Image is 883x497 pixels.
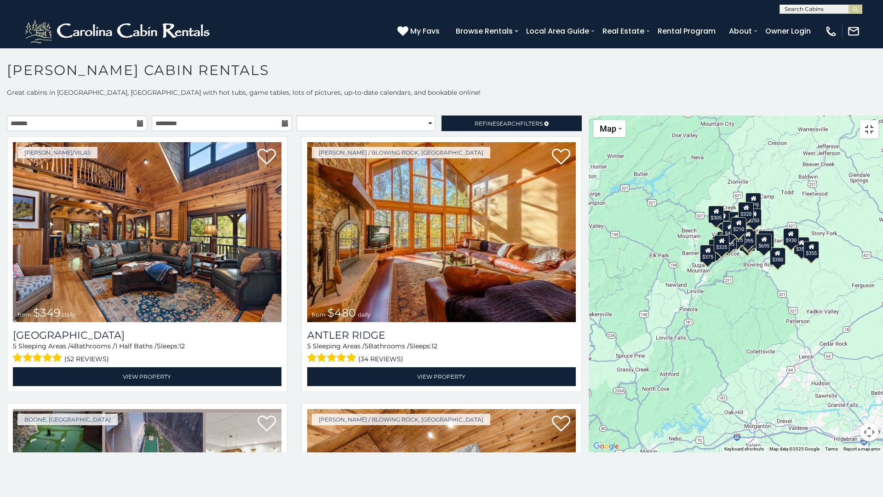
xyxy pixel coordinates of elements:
[740,229,756,246] div: $395
[714,235,729,253] div: $325
[860,120,878,139] button: Toggle fullscreen view
[843,446,880,451] a: Report a map error
[13,329,281,341] h3: Diamond Creek Lodge
[729,212,745,229] div: $565
[758,231,774,248] div: $380
[724,446,764,452] button: Keyboard shortcuts
[365,342,368,350] span: 5
[115,342,157,350] span: 1 Half Baths /
[721,232,737,249] div: $395
[761,23,815,39] a: Owner Login
[825,446,838,451] a: Terms
[745,193,761,210] div: $525
[591,440,621,452] a: Open this area in Google Maps (opens a new window)
[307,341,576,365] div: Sleeping Areas / Bathrooms / Sleeps:
[258,415,276,434] a: Add to favorites
[860,423,878,441] button: Map camera controls
[307,367,576,386] a: View Property
[847,25,860,38] img: mail-regular-white.png
[496,120,520,127] span: Search
[794,237,809,254] div: $355
[591,440,621,452] img: Google
[358,353,403,365] span: (34 reviews)
[410,25,440,37] span: My Favs
[825,25,837,38] img: phone-regular-white.png
[738,202,754,220] div: $320
[700,245,716,262] div: $375
[64,353,109,365] span: (52 reviews)
[552,148,570,167] a: Add to favorites
[13,341,281,365] div: Sleeping Areas / Bathrooms / Sleeps:
[13,142,281,322] a: Diamond Creek Lodge from $349 daily
[653,23,720,39] a: Rental Program
[17,414,118,425] a: Boone, [GEOGRAPHIC_DATA]
[769,446,820,451] span: Map data ©2025 Google
[258,148,276,167] a: Add to favorites
[746,208,762,226] div: $250
[179,342,185,350] span: 12
[17,147,97,158] a: [PERSON_NAME]/Vilas
[756,234,772,251] div: $695
[312,414,490,425] a: [PERSON_NAME] / Blowing Rock, [GEOGRAPHIC_DATA]
[783,228,799,246] div: $930
[312,147,490,158] a: [PERSON_NAME] / Blowing Rock, [GEOGRAPHIC_DATA]
[724,23,757,39] a: About
[13,329,281,341] a: [GEOGRAPHIC_DATA]
[13,367,281,386] a: View Property
[17,311,31,318] span: from
[600,124,616,133] span: Map
[431,342,437,350] span: 12
[327,306,356,319] span: $480
[23,17,214,45] img: White-1-2.png
[13,142,281,322] img: Diamond Creek Lodge
[451,23,517,39] a: Browse Rentals
[358,311,371,318] span: daily
[593,120,625,137] button: Change map style
[552,415,570,434] a: Add to favorites
[307,342,311,350] span: 5
[522,23,594,39] a: Local Area Guide
[717,231,733,249] div: $400
[307,142,576,322] img: Antler Ridge
[803,241,819,259] div: $355
[13,342,17,350] span: 5
[397,25,442,37] a: My Favs
[63,311,75,318] span: daily
[722,221,738,239] div: $410
[709,239,724,257] div: $330
[70,342,74,350] span: 4
[731,217,746,235] div: $210
[33,306,61,319] span: $349
[312,311,326,318] span: from
[475,120,543,127] span: Refine Filters
[441,116,582,131] a: RefineSearchFilters
[598,23,649,39] a: Real Estate
[307,142,576,322] a: Antler Ridge from $480 daily
[708,206,724,223] div: $305
[770,248,786,265] div: $350
[307,329,576,341] a: Antler Ridge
